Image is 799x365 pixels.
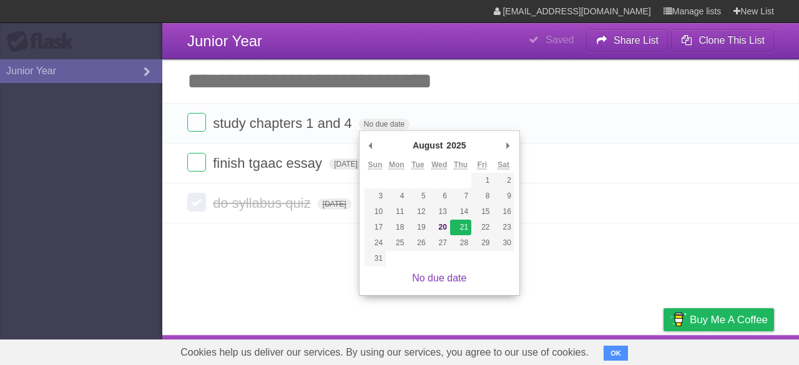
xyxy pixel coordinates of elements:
button: Share List [586,29,669,52]
img: Buy me a coffee [670,309,687,330]
button: 6 [429,188,450,204]
button: 17 [365,220,386,235]
button: 18 [386,220,407,235]
button: 11 [386,204,407,220]
a: Buy me a coffee [664,308,774,331]
a: Developers [539,338,589,362]
button: 26 [407,235,428,251]
a: Terms [605,338,632,362]
button: 13 [429,204,450,220]
button: 22 [471,220,493,235]
a: Privacy [647,338,680,362]
abbr: Sunday [368,160,383,170]
button: 5 [407,188,428,204]
div: 2025 [444,136,468,155]
span: do syllabus quiz [213,195,314,211]
a: Suggest a feature [695,338,774,362]
button: OK [604,346,628,361]
b: Share List [614,35,659,46]
span: Buy me a coffee [690,309,768,331]
button: 10 [365,204,386,220]
button: 25 [386,235,407,251]
label: Done [187,193,206,212]
button: 8 [471,188,493,204]
button: 1 [471,173,493,188]
button: 12 [407,204,428,220]
label: Done [187,113,206,132]
button: 14 [450,204,471,220]
span: Cookies help us deliver our services. By using our services, you agree to our use of cookies. [168,340,601,365]
abbr: Thursday [454,160,468,170]
span: study chapters 1 and 4 [213,115,355,131]
button: Next Month [502,136,514,155]
abbr: Friday [478,160,487,170]
button: 23 [493,220,514,235]
button: 24 [365,235,386,251]
button: 4 [386,188,407,204]
button: 19 [407,220,428,235]
button: 16 [493,204,514,220]
b: Clone This List [699,35,765,46]
a: No due date [412,273,466,283]
button: 30 [493,235,514,251]
abbr: Saturday [498,160,509,170]
abbr: Wednesday [431,160,447,170]
button: 29 [471,235,493,251]
span: No due date [359,119,409,130]
abbr: Tuesday [411,160,424,170]
button: 31 [365,251,386,266]
abbr: Monday [389,160,404,170]
a: About [498,338,524,362]
span: Junior Year [187,32,262,49]
button: 27 [429,235,450,251]
button: Clone This List [671,29,774,52]
button: 21 [450,220,471,235]
button: 28 [450,235,471,251]
button: 3 [365,188,386,204]
button: Previous Month [365,136,377,155]
button: 9 [493,188,514,204]
label: Done [187,153,206,172]
div: Flask [6,31,81,53]
button: 2 [493,173,514,188]
b: Saved [546,34,574,45]
button: 15 [471,204,493,220]
button: 7 [450,188,471,204]
div: August [411,136,444,155]
span: [DATE] [318,198,351,210]
span: [DATE] [329,158,363,170]
button: 20 [429,220,450,235]
span: finish tgaac essay [213,155,325,171]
